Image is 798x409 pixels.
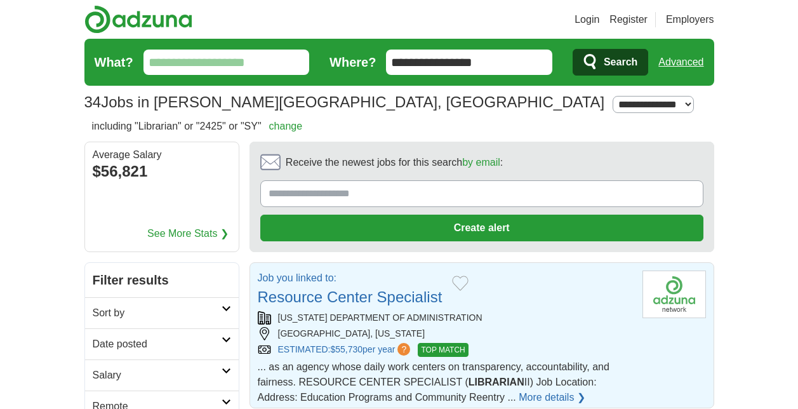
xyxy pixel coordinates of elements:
h2: Date posted [93,337,222,352]
span: $55,730 [330,344,362,354]
div: $56,821 [93,160,231,183]
a: More details ❯ [519,390,585,405]
h2: including "Librarian" or "2425" or "SY" [92,119,303,134]
button: Add to favorite jobs [452,276,469,291]
div: [US_STATE] DEPARTMENT OF ADMINISTRATION [258,311,632,325]
a: Salary [85,359,239,391]
span: ? [397,343,410,356]
img: Adzuna logo [84,5,192,34]
h2: Sort by [93,305,222,321]
strong: LIBRARIAN [469,377,524,387]
span: TOP MATCH [418,343,468,357]
img: Company logo [642,271,706,318]
a: See More Stats ❯ [147,226,229,241]
label: Where? [329,53,376,72]
button: Search [573,49,648,76]
a: Sort by [85,297,239,328]
span: Receive the newest jobs for this search : [286,155,503,170]
a: Register [609,12,648,27]
h2: Salary [93,368,222,383]
div: Average Salary [93,150,231,160]
p: Job you linked to: [258,271,442,286]
a: Login [575,12,599,27]
span: 34 [84,91,102,114]
span: Search [604,50,637,75]
h2: Filter results [85,263,239,297]
div: [GEOGRAPHIC_DATA], [US_STATE] [258,327,632,340]
a: Advanced [658,50,703,75]
label: What? [95,53,133,72]
a: by email [462,157,500,168]
a: Employers [666,12,714,27]
a: ESTIMATED:$55,730per year? [278,343,413,357]
a: change [269,121,303,131]
a: Resource Center Specialist [258,288,442,305]
a: Date posted [85,328,239,359]
button: Create alert [260,215,703,241]
h1: Jobs in [PERSON_NAME][GEOGRAPHIC_DATA], [GEOGRAPHIC_DATA] [84,93,605,111]
span: ... as an agency whose daily work centers on transparency, accountability, and fairness. RESOURCE... [258,361,609,403]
